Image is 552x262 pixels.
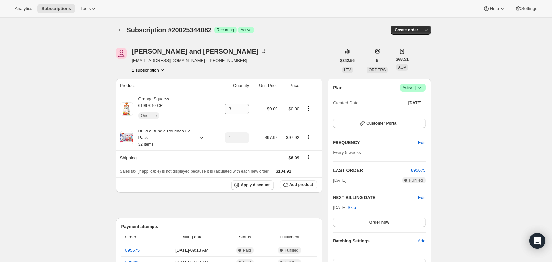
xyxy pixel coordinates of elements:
span: Edit [418,139,425,146]
button: 895675 [411,167,425,174]
button: 5 [372,56,382,65]
span: One time [141,113,157,118]
small: 61997010-CR [138,103,163,108]
span: $97.92 [265,135,278,140]
button: Edit [414,137,429,148]
span: Fulfilled [285,248,298,253]
span: $68.51 [396,56,409,63]
span: Every 5 weeks [333,150,361,155]
span: ORDERS [369,68,386,72]
th: Quantity [215,79,251,93]
button: Add product [280,180,317,189]
span: Customer Portal [366,121,397,126]
h6: Batching Settings [333,238,418,244]
span: Josephine and Josie Roller [116,48,127,59]
span: Help [490,6,499,11]
button: Product actions [303,133,314,141]
button: Settings [511,4,541,13]
span: [DATE] · 09:13 AM [160,247,223,254]
span: Created Date [333,100,358,106]
div: Orange Squeeze [133,96,171,122]
span: $0.00 [288,106,299,111]
img: product img [120,102,133,116]
button: Apply discount [231,180,274,190]
button: Create order [391,26,422,35]
div: Open Intercom Messenger [529,233,545,249]
button: Analytics [11,4,36,13]
span: Settings [521,6,537,11]
th: Order [121,230,158,244]
h2: Plan [333,84,343,91]
button: Add [414,236,429,246]
span: Add product [289,182,313,187]
button: Order now [333,218,425,227]
button: Product actions [303,105,314,112]
span: AOV [398,65,406,70]
button: $342.56 [337,56,359,65]
span: Apply discount [241,183,270,188]
span: Add [418,238,425,244]
span: [DATE] [408,100,422,106]
button: Edit [418,194,425,201]
span: Analytics [15,6,32,11]
span: LTV [344,68,351,72]
span: [EMAIL_ADDRESS][DOMAIN_NAME] · [PHONE_NUMBER] [132,57,267,64]
span: $0.00 [267,106,278,111]
h2: NEXT BILLING DATE [333,194,418,201]
button: Customer Portal [333,119,425,128]
th: Shipping [116,150,216,165]
span: | [415,85,416,90]
button: Help [479,4,509,13]
h2: FREQUENCY [333,139,418,146]
span: Active [241,27,252,33]
span: Skip [348,204,356,211]
h2: LAST ORDER [333,167,411,174]
span: Status [227,234,262,240]
span: Fulfilled [409,178,423,183]
button: Subscriptions [116,26,125,35]
span: Tools [80,6,91,11]
span: Order now [369,220,389,225]
span: Subscriptions [41,6,71,11]
th: Product [116,79,216,93]
span: $342.56 [340,58,355,63]
button: Shipping actions [303,153,314,161]
span: Active [403,84,423,91]
span: [DATE] · [333,205,356,210]
span: Fulfillment [266,234,313,240]
th: Price [280,79,301,93]
a: 895675 [411,168,425,173]
button: Subscriptions [37,4,75,13]
button: Tools [76,4,101,13]
span: Paid [243,248,251,253]
span: $6.99 [288,155,299,160]
div: Build a Bundle Pouches 32 Pack [133,128,193,148]
span: 5 [376,58,378,63]
button: Skip [344,202,360,213]
button: Product actions [132,67,166,73]
span: [DATE] [333,177,346,183]
span: Sales tax (if applicable) is not displayed because it is calculated with each new order. [120,169,270,174]
th: Unit Price [251,79,279,93]
button: [DATE] [404,98,426,108]
span: Recurring [217,27,234,33]
small: 32 Items [138,142,153,147]
span: Subscription #20025344082 [127,26,212,34]
h2: Payment attempts [121,223,317,230]
span: $97.92 [286,135,299,140]
span: Create order [395,27,418,33]
div: [PERSON_NAME] and [PERSON_NAME] [132,48,267,55]
span: $104.91 [276,169,291,174]
span: Billing date [160,234,223,240]
a: 895675 [125,248,140,253]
